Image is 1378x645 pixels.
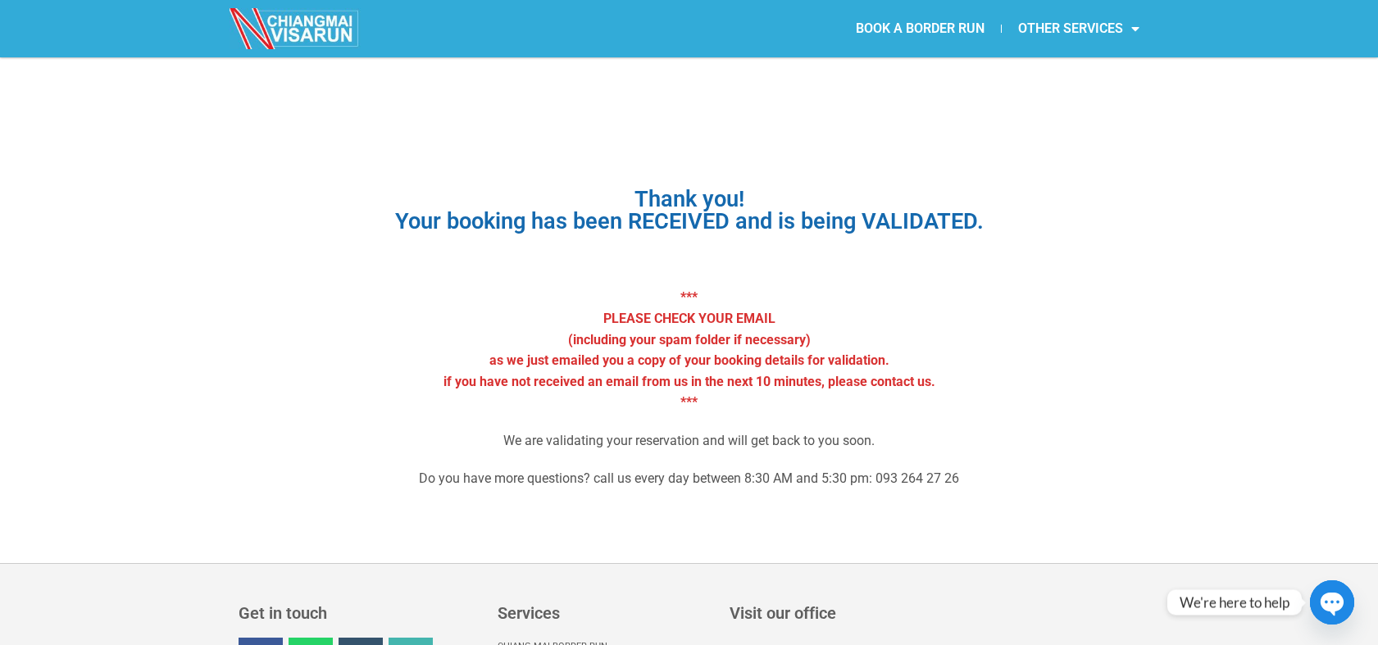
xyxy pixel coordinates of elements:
[498,605,713,621] h3: Services
[730,605,1137,621] h3: Visit our office
[443,352,935,410] strong: as we just emailed you a copy of your booking details for validation. if you have not received an...
[689,10,1156,48] nav: Menu
[267,189,1112,233] h1: Thank you! Your booking has been RECEIVED and is being VALIDATED.
[1002,10,1156,48] a: OTHER SERVICES
[267,468,1112,489] p: Do you have more questions? call us every day between 8:30 AM and 5:30 pm: 093 264 27 26
[239,605,481,621] h3: Get in touch
[267,430,1112,452] p: We are validating your reservation and will get back to you soon.
[839,10,1001,48] a: BOOK A BORDER RUN
[568,289,811,347] strong: *** PLEASE CHECK YOUR EMAIL (including your spam folder if necessary)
